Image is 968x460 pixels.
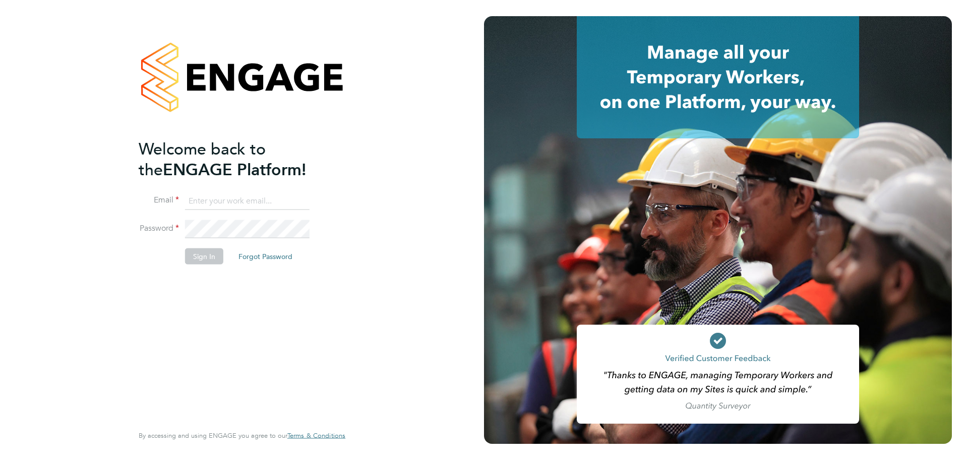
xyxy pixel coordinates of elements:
span: By accessing and using ENGAGE you agree to our [139,431,345,440]
a: Terms & Conditions [287,432,345,440]
h2: ENGAGE Platform! [139,138,335,180]
input: Enter your work email... [185,192,310,210]
label: Password [139,223,179,234]
button: Forgot Password [230,248,300,265]
span: Welcome back to the [139,139,266,179]
label: Email [139,195,179,206]
button: Sign In [185,248,223,265]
